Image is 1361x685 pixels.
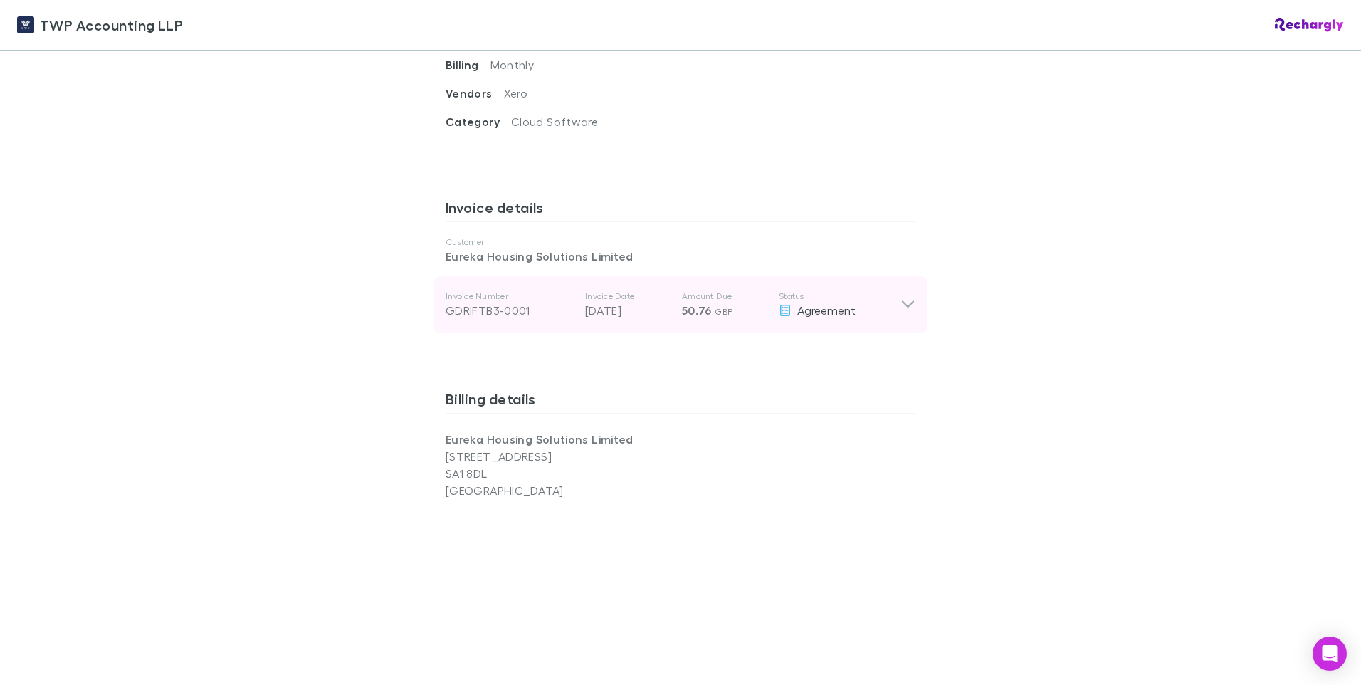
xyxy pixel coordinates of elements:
span: 50.76 [682,303,712,318]
div: GDRIFTB3-0001 [446,302,574,319]
p: [GEOGRAPHIC_DATA] [446,482,680,499]
div: Invoice NumberGDRIFTB3-0001Invoice Date[DATE]Amount Due50.76 GBPStatusAgreement [434,276,927,333]
span: GBP [715,306,732,317]
span: Billing [446,58,490,72]
p: [DATE] [585,302,671,319]
p: Customer [446,236,915,248]
span: TWP Accounting LLP [40,14,183,36]
span: Cloud Software [511,115,598,128]
p: [STREET_ADDRESS] [446,448,680,465]
h3: Billing details [446,390,915,413]
p: SA1 8DL [446,465,680,482]
div: Open Intercom Messenger [1313,637,1347,671]
h3: Invoice details [446,199,915,221]
p: Amount Due [682,291,767,302]
span: Vendors [446,86,504,100]
p: Status [779,291,900,302]
p: Eureka Housing Solutions Limited [446,431,680,448]
span: Monthly [490,58,535,71]
p: Invoice Date [585,291,671,302]
img: Rechargly Logo [1275,18,1344,32]
img: TWP Accounting LLP's Logo [17,16,34,33]
span: Category [446,115,511,129]
p: Invoice Number [446,291,574,302]
span: Agreement [797,303,856,317]
p: Eureka Housing Solutions Limited [446,248,915,265]
span: Xero [504,86,527,100]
